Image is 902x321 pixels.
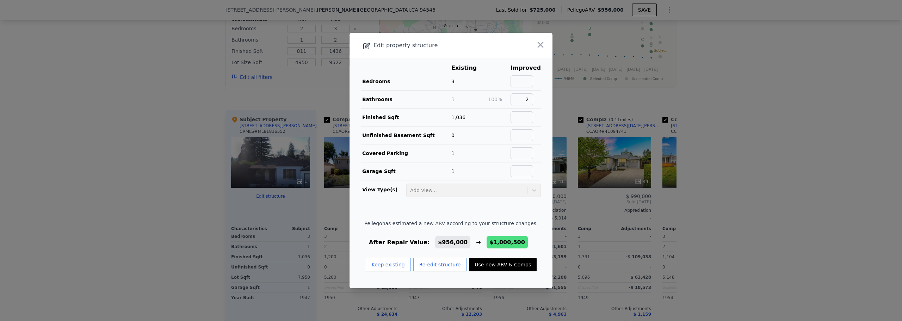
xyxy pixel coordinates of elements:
div: After Repair Value: → [364,238,538,247]
td: Bathrooms [361,91,451,109]
th: Existing [451,63,488,73]
td: Covered Parking [361,144,451,162]
span: $956,000 [438,239,468,246]
button: Use new ARV & Comps [469,258,537,271]
span: $1,000,500 [489,239,525,246]
span: 1 [451,150,455,156]
td: View Type(s) [361,180,406,197]
span: 1 [451,168,455,174]
div: Edit property structure [350,41,512,50]
span: 100% [488,97,502,102]
button: Keep existing [366,258,411,271]
td: Finished Sqft [361,109,451,126]
span: 3 [451,79,455,84]
th: Improved [510,63,541,73]
span: Pellego has estimated a new ARV according to your structure changes: [364,220,538,227]
td: Garage Sqft [361,162,451,180]
button: Re-edit structure [413,258,467,271]
td: Bedrooms [361,73,451,91]
span: 1 [451,97,455,102]
td: Unfinished Basement Sqft [361,126,451,144]
span: 1,036 [451,115,465,120]
span: 0 [451,132,455,138]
